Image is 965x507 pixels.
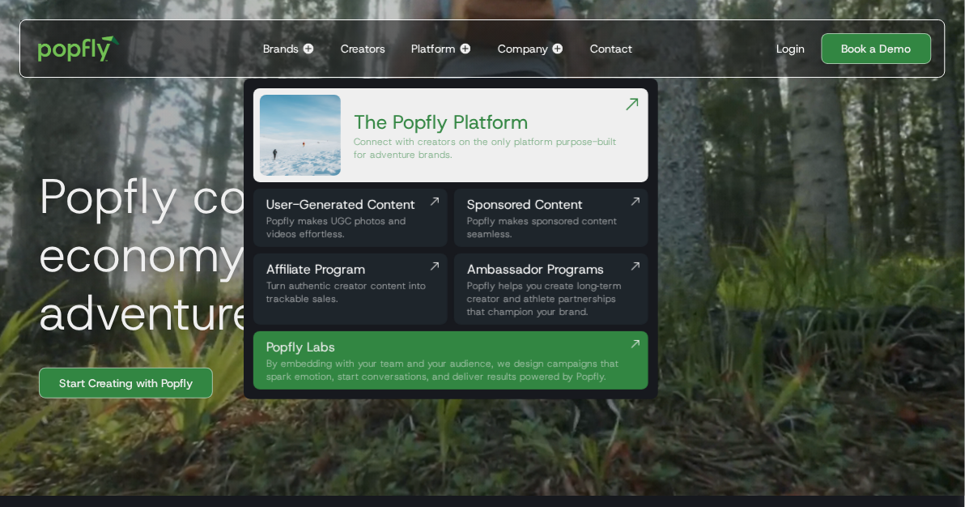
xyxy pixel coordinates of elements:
[253,331,648,390] a: Popfly LabsBy embedding with your team and your audience, we design campaigns that spark emotion,...
[590,40,632,57] div: Contact
[263,40,299,57] div: Brands
[266,279,435,305] div: Turn authentic creator content into trackable sales.
[341,40,385,57] div: Creators
[253,88,648,182] a: The Popfly PlatformConnect with creators on the only platform purpose-built for adventure brands.
[498,40,548,57] div: Company
[411,40,456,57] div: Platform
[454,253,648,325] a: Ambassador ProgramsPopfly helps you create long‑term creator and athlete partnerships that champi...
[454,189,648,247] a: Sponsored ContentPopfly makes sponsored content seamless.
[266,215,435,241] div: Popfly makes UGC photos and videos effortless.
[334,20,392,77] a: Creators
[771,40,812,57] a: Login
[39,368,213,398] a: Start Creating with Popfly
[584,20,639,77] a: Contact
[266,357,623,383] div: By embedding with your team and your audience, we design campaigns that spark emotion, start conv...
[467,279,636,318] div: Popfly helps you create long‑term creator and athlete partnerships that champion your brand.
[27,24,131,73] a: home
[253,253,448,325] a: Affiliate ProgramTurn authentic creator content into trackable sales.
[467,260,636,279] div: Ambassador Programs
[354,109,623,135] div: The Popfly Platform
[822,33,932,64] a: Book a Demo
[266,260,435,279] div: Affiliate Program
[26,167,701,342] h1: Popfly connects the creator economy to outdoor + adventure brands
[253,189,448,247] a: User-Generated ContentPopfly makes UGC photos and videos effortless.
[467,195,636,215] div: Sponsored Content
[467,215,636,241] div: Popfly makes sponsored content seamless.
[354,135,623,161] div: Connect with creators on the only platform purpose-built for adventure brands.
[266,195,435,215] div: User-Generated Content
[266,338,623,357] div: Popfly Labs
[777,40,806,57] div: Login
